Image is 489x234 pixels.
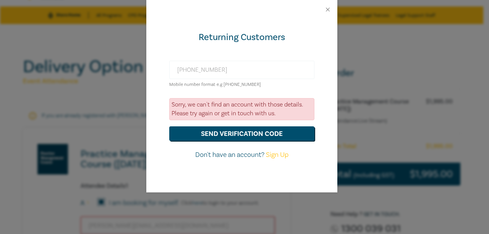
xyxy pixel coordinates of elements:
button: send verification code [169,126,314,141]
a: Sign Up [266,150,288,159]
button: Close [324,6,331,13]
input: Enter email or Mobile number [169,61,314,79]
small: Mobile number format e.g [PHONE_NUMBER] [169,82,261,87]
div: Returning Customers [169,31,314,44]
p: Don't have an account? [169,150,314,160]
div: Sorry, we can't find an account with those details. Please try again or get in touch with us. [169,98,314,120]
